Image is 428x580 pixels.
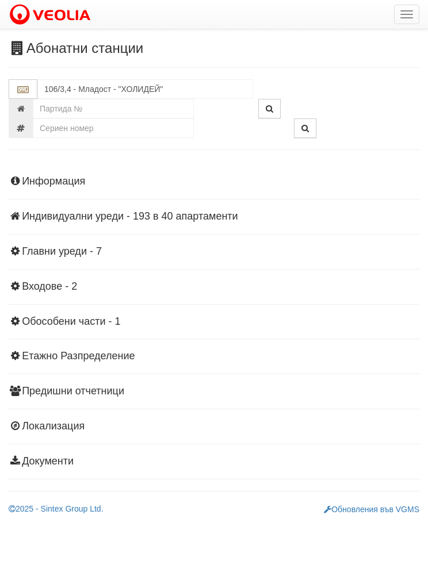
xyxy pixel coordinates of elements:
h3: Абонатни станции [9,41,419,56]
h4: Входове - 2 [9,281,419,293]
h4: Етажно Разпределение [9,351,419,362]
h4: Индивидуални уреди - 193 в 40 апартаменти [9,211,419,222]
img: VeoliaLogo.png [9,3,96,27]
h4: Предишни отчетници [9,386,419,397]
input: Сериен номер [33,118,194,138]
input: Партида № [33,99,194,118]
h4: Документи [9,456,419,467]
h4: Локализация [9,421,419,432]
h4: Информация [9,176,419,187]
input: Абонатна станция [37,79,253,99]
a: 2025 - Sintex Group Ltd. [9,504,104,513]
h4: Обособени части - 1 [9,316,419,328]
a: Обновления във VGMS [324,505,419,514]
h4: Главни уреди - 7 [9,246,419,258]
